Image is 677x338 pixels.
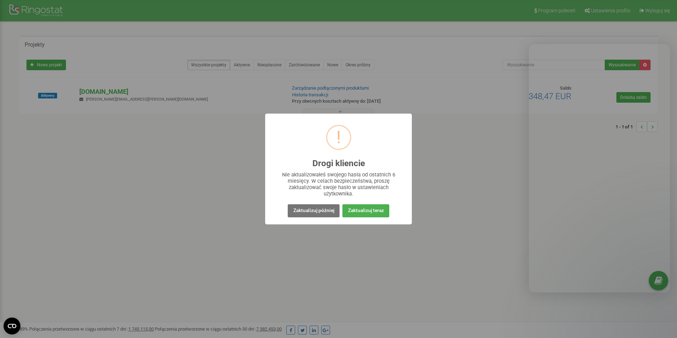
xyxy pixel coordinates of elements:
div: ! [336,126,341,149]
button: Open CMP widget [4,318,20,334]
button: Zaktualizuj teraz [342,204,389,217]
div: Nie aktualizowałeś swojego hasła od ostatnich 6 miesięcy. W celach bezpieczeństwa, proszę zaktual... [279,171,398,197]
h2: Drogi kliencie [312,159,365,168]
iframe: Intercom live chat [529,44,670,292]
button: Zaktualizuj później [288,204,339,217]
iframe: Intercom live chat [653,298,670,315]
